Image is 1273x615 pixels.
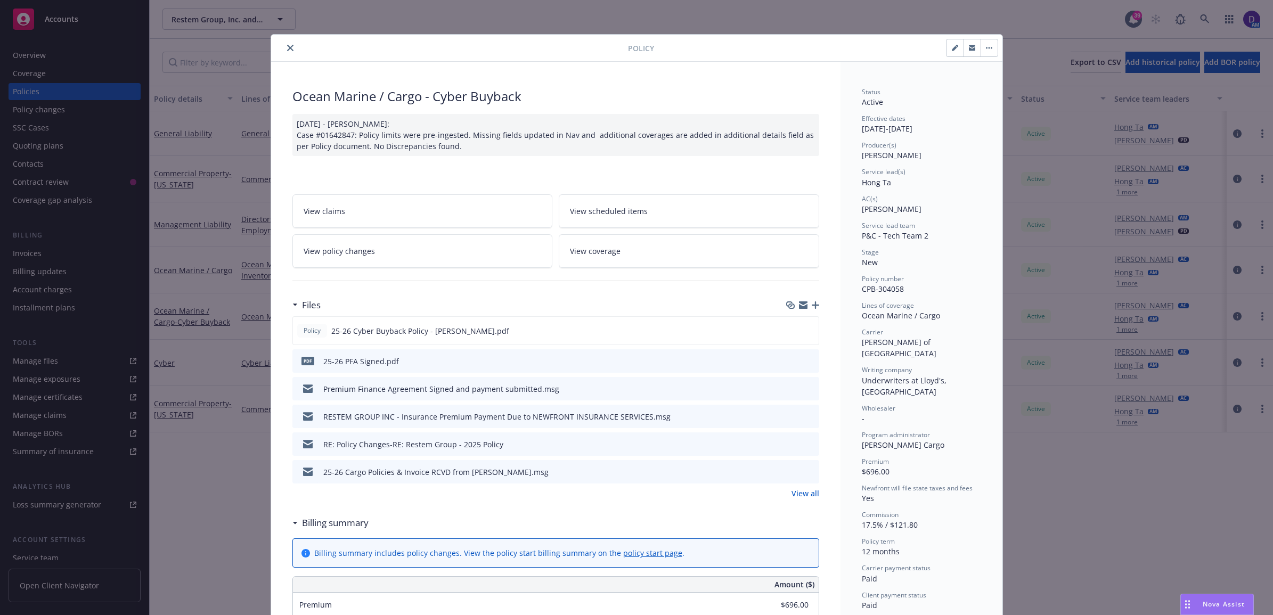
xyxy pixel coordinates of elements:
span: [PERSON_NAME] Cargo [862,440,944,450]
span: Producer(s) [862,141,896,150]
input: 0.00 [746,597,815,613]
a: View scheduled items [559,194,819,228]
button: download file [788,325,796,337]
h3: Billing summary [302,516,369,530]
a: policy start page [623,548,682,558]
span: 17.5% / $121.80 [862,520,918,530]
div: Billing summary includes policy changes. View the policy start billing summary on the . [314,547,684,559]
button: download file [788,383,797,395]
span: View policy changes [304,245,375,257]
div: Premium Finance Agreement Signed and payment submitted.msg [323,383,559,395]
span: $696.00 [862,466,890,477]
span: [PERSON_NAME] of [GEOGRAPHIC_DATA] [862,337,936,358]
span: [PERSON_NAME] [862,150,921,160]
span: Status [862,87,880,96]
span: Ocean Marine / Cargo [862,310,940,321]
span: Wholesaler [862,404,895,413]
button: download file [788,356,797,367]
span: Effective dates [862,114,905,123]
h3: Files [302,298,321,312]
span: Service lead team [862,221,915,230]
span: - [862,413,864,423]
span: [PERSON_NAME] [862,204,921,214]
a: View all [791,488,819,499]
span: 25-26 Cyber Buyback Policy - [PERSON_NAME].pdf [331,325,509,337]
div: Billing summary [292,516,369,530]
span: Paid [862,600,877,610]
span: View claims [304,206,345,217]
button: close [284,42,297,54]
div: 25-26 PFA Signed.pdf [323,356,399,367]
span: Paid [862,573,877,584]
span: AC(s) [862,194,878,203]
button: preview file [805,356,815,367]
button: preview file [805,411,815,422]
a: View policy changes [292,234,553,268]
span: Policy [628,43,654,54]
span: Policy term [862,537,895,546]
span: Lines of coverage [862,301,914,310]
div: RESTEM GROUP INC - Insurance Premium Payment Due to NEWFRONT INSURANCE SERVICES.msg [323,411,671,422]
span: Client payment status [862,591,926,600]
div: [DATE] - [DATE] [862,114,981,134]
span: CPB-304058 [862,284,904,294]
div: 25-26 Cargo Policies & Invoice RCVD from [PERSON_NAME].msg [323,466,549,478]
span: New [862,257,878,267]
a: View claims [292,194,553,228]
div: [DATE] - [PERSON_NAME]: Case #01642847: Policy limits were pre-ingested. Missing fields updated i... [292,114,819,156]
span: P&C - Tech Team 2 [862,231,928,241]
span: Commission [862,510,899,519]
button: preview file [805,325,814,337]
span: Policy [301,326,323,335]
span: Yes [862,493,874,503]
span: Premium [299,600,332,610]
button: Nova Assist [1180,594,1254,615]
span: Underwriters at Lloyd's, [GEOGRAPHIC_DATA] [862,375,949,397]
span: 12 months [862,546,900,556]
span: View coverage [570,245,621,257]
span: Newfront will file state taxes and fees [862,483,973,493]
span: pdf [301,357,314,365]
span: Active [862,97,883,107]
div: Drag to move [1181,594,1194,614]
span: Policy number [862,274,904,283]
div: Files [292,298,321,312]
button: preview file [805,383,815,395]
div: Ocean Marine / Cargo - Cyber Buyback [292,87,819,105]
span: Amount ($) [774,579,814,590]
span: Writing company [862,365,912,374]
span: Carrier payment status [862,563,931,572]
a: View coverage [559,234,819,268]
span: Premium [862,457,889,466]
span: Program administrator [862,430,930,439]
button: download file [788,439,797,450]
span: Service lead(s) [862,167,905,176]
span: Stage [862,248,879,257]
button: download file [788,411,797,422]
span: Nova Assist [1203,600,1245,609]
span: Hong Ta [862,177,891,187]
span: View scheduled items [570,206,648,217]
div: RE: Policy Changes-RE: Restem Group - 2025 Policy [323,439,503,450]
span: Carrier [862,327,883,337]
button: preview file [805,439,815,450]
button: download file [788,466,797,478]
button: preview file [805,466,815,478]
